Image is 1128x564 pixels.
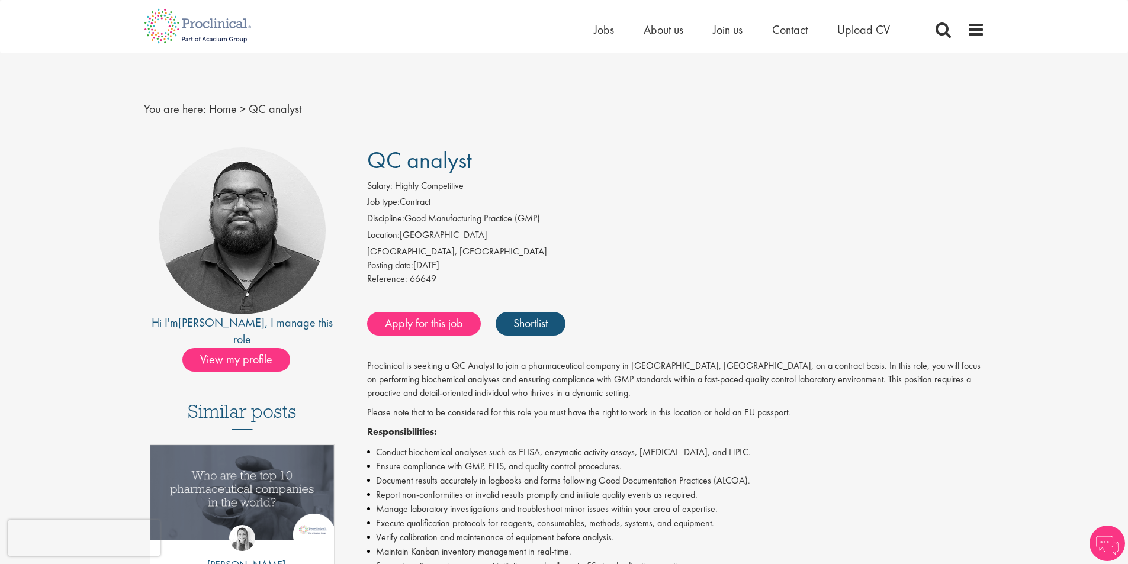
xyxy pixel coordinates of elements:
span: QC analyst [249,101,301,117]
li: Manage laboratory investigations and troubleshoot minor issues within your area of expertise. [367,502,985,516]
li: Maintain Kanban inventory management in real-time. [367,544,985,559]
li: Contract [367,195,985,212]
a: Link to a post [150,445,335,550]
label: Reference: [367,272,407,286]
span: QC analyst [367,145,472,175]
img: imeage of recruiter Ashley Bennett [159,147,326,314]
li: Conduct biochemical analyses such as ELISA, enzymatic activity assays, [MEDICAL_DATA], and HPLC. [367,445,985,459]
span: Highly Competitive [395,179,464,192]
span: 66649 [410,272,436,285]
a: Shortlist [496,312,565,336]
li: Ensure compliance with GMP, EHS, and quality control procedures. [367,459,985,473]
a: Apply for this job [367,312,481,336]
p: Proclinical is seeking a QC Analyst to join a pharmaceutical company in [GEOGRAPHIC_DATA], [GEOGR... [367,359,985,400]
iframe: reCAPTCHA [8,520,160,556]
a: View my profile [182,350,302,366]
li: [GEOGRAPHIC_DATA] [367,228,985,245]
a: [PERSON_NAME] [178,315,265,330]
label: Salary: [367,179,393,193]
label: Job type: [367,195,400,209]
li: Report non-conformities or invalid results promptly and initiate quality events as required. [367,488,985,502]
strong: Responsibilities: [367,426,437,438]
a: Join us [713,22,743,37]
h3: Similar posts [188,401,297,430]
div: [GEOGRAPHIC_DATA], [GEOGRAPHIC_DATA] [367,245,985,259]
label: Discipline: [367,212,404,225]
div: [DATE] [367,259,985,272]
li: Verify calibration and maintenance of equipment before analysis. [367,530,985,544]
a: Contact [772,22,808,37]
span: Posting date: [367,259,413,271]
div: Hi I'm , I manage this role [144,314,341,348]
span: You are here: [144,101,206,117]
li: Execute qualification protocols for reagents, consumables, methods, systems, and equipment. [367,516,985,530]
span: > [240,101,246,117]
a: Jobs [594,22,614,37]
span: View my profile [182,348,290,372]
img: Top 10 pharmaceutical companies in the world 2025 [150,445,335,540]
a: Upload CV [837,22,890,37]
a: breadcrumb link [209,101,237,117]
li: Good Manufacturing Practice (GMP) [367,212,985,228]
p: Please note that to be considered for this role you must have the right to work in this location ... [367,406,985,420]
a: About us [644,22,683,37]
img: Chatbot [1090,526,1125,561]
img: Hannah Burke [229,525,255,551]
label: Location: [367,228,400,242]
li: Document results accurately in logbooks and forms following Good Documentation Practices (ALCOA). [367,473,985,488]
